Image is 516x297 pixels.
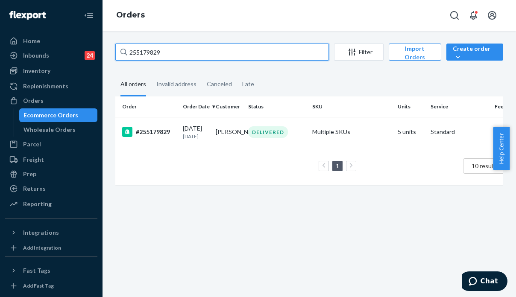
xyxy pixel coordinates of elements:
[116,10,145,20] a: Orders
[207,73,232,95] div: Canceled
[9,11,46,20] img: Flexport logo
[23,111,78,119] div: Ecommerce Orders
[115,44,329,61] input: Search orders
[334,162,341,169] a: Page 1 is your current page
[334,48,383,56] div: Filter
[446,7,463,24] button: Open Search Box
[23,184,46,193] div: Returns
[5,94,97,108] a: Orders
[23,228,59,237] div: Integrations
[19,108,98,122] a: Ecommerce Orders
[179,96,212,117] th: Order Date
[427,96,491,117] th: Service
[5,243,97,253] a: Add Integration
[5,226,97,239] button: Integrations
[23,96,44,105] div: Orders
[242,73,254,95] div: Late
[309,96,394,117] th: SKU
[5,34,97,48] a: Home
[394,96,427,117] th: Units
[183,133,209,140] p: [DATE]
[85,51,95,60] div: 24
[453,44,497,61] div: Create order
[5,49,97,62] a: Inbounds24
[19,123,98,137] a: Wholesale Orders
[245,96,309,117] th: Status
[5,182,97,195] a: Returns
[23,140,41,148] div: Parcel
[5,264,97,277] button: Fast Tags
[465,7,482,24] button: Open notifications
[484,7,501,24] button: Open account menu
[216,103,242,110] div: Customer
[109,3,152,28] ol: breadcrumbs
[23,170,36,178] div: Prep
[23,67,50,75] div: Inventory
[5,167,97,181] a: Prep
[23,282,54,289] div: Add Fast Tag
[5,281,97,291] a: Add Fast Tag
[23,125,76,134] div: Wholesale Orders
[446,44,503,61] button: Create order
[5,153,97,166] a: Freight
[23,82,68,90] div: Replenishments
[156,73,196,95] div: Invalid address
[5,79,97,93] a: Replenishments
[122,127,176,137] div: #255179829
[120,73,146,96] div: All orders
[212,117,245,147] td: [PERSON_NAME]
[115,96,179,117] th: Order
[23,266,50,275] div: Fast Tags
[5,197,97,211] a: Reporting
[23,244,61,251] div: Add Integration
[183,124,209,140] div: [DATE]
[23,51,49,60] div: Inbounds
[462,271,507,293] iframe: Opens a widget where you can chat to one of our agents
[493,127,510,170] button: Help Center
[80,7,97,24] button: Close Navigation
[389,44,441,61] button: Import Orders
[394,117,427,147] td: 5 units
[334,44,384,61] button: Filter
[5,137,97,151] a: Parcel
[431,128,488,136] p: Standard
[248,126,288,138] div: DELIVERED
[23,200,52,208] div: Reporting
[23,155,44,164] div: Freight
[309,117,394,147] td: Multiple SKUs
[23,37,40,45] div: Home
[5,64,97,78] a: Inventory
